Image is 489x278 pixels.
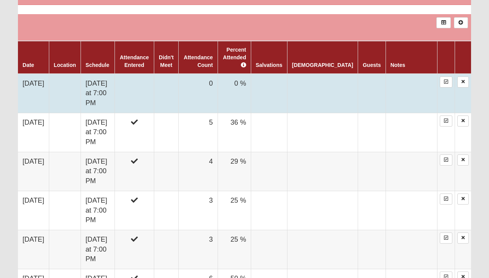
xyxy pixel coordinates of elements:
a: Didn't Meet [159,54,174,68]
a: Enter Attendance [440,193,452,205]
a: Delete [457,115,469,127]
td: [DATE] [18,191,49,230]
a: Attendance Count [184,54,213,68]
td: [DATE] at 7:00 PM [81,191,115,230]
td: [DATE] [18,74,49,113]
td: 4 [179,152,218,191]
a: Location [54,62,76,68]
td: [DATE] at 7:00 PM [81,113,115,152]
td: [DATE] [18,152,49,191]
th: Guests [358,41,386,74]
td: 36 % [218,113,251,152]
td: 25 % [218,191,251,230]
td: [DATE] at 7:00 PM [81,74,115,113]
a: Alt+N [454,17,468,28]
td: 0 % [218,74,251,113]
a: Percent Attended [223,47,246,68]
th: [DEMOGRAPHIC_DATA] [287,41,358,74]
a: Date [23,62,34,68]
td: 5 [179,113,218,152]
td: [DATE] at 7:00 PM [81,230,115,269]
td: 0 [179,74,218,113]
a: Notes [391,62,405,68]
td: [DATE] [18,230,49,269]
th: Salvations [251,41,287,74]
a: Enter Attendance [440,232,452,244]
a: Delete [457,232,469,244]
td: [DATE] at 7:00 PM [81,152,115,191]
td: 3 [179,230,218,269]
a: Delete [457,154,469,166]
td: 25 % [218,230,251,269]
a: Delete [457,193,469,205]
a: Enter Attendance [440,115,452,127]
td: [DATE] [18,113,49,152]
a: Schedule [86,62,109,68]
td: 3 [179,191,218,230]
a: Enter Attendance [440,76,452,88]
a: Enter Attendance [440,154,452,166]
a: Attendance Entered [120,54,149,68]
a: Export to Excel [436,17,450,28]
td: 29 % [218,152,251,191]
a: Delete [457,76,469,88]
